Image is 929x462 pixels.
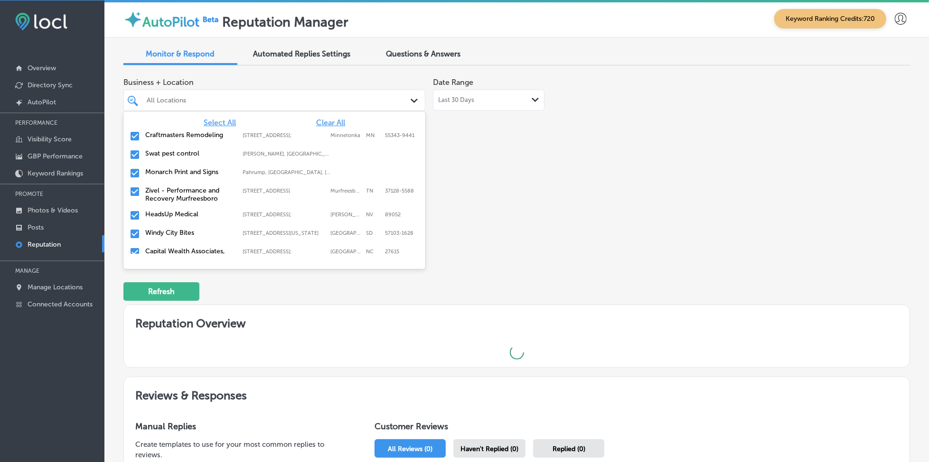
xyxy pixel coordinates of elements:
label: NC [366,249,381,255]
p: Reputation [28,240,61,249]
div: All Locations [147,96,412,104]
span: Replied (0) [553,445,585,453]
label: 8319 Six Forks Rd ste 105; [243,249,326,255]
label: Pahrump, NV, USA | Whitney, NV, USA | Mesquite, NV, USA | Paradise, NV, USA | Henderson, NV, USA ... [243,169,330,176]
span: Business + Location [123,78,425,87]
p: AutoPilot [28,98,56,106]
span: Monitor & Respond [146,49,215,58]
label: 2610 W Horizon Ridge Pkwy #103; [243,212,326,218]
label: 12800 Whitewater Dr Suite 100; [243,132,326,139]
label: Date Range [433,78,473,87]
label: Gilliam, LA, USA | Hosston, LA, USA | Eastwood, LA, USA | Blanchard, LA, USA | Shreveport, LA, US... [243,151,330,157]
span: Automated Replies Settings [253,49,351,58]
p: Create templates to use for your most common replies to reviews. [135,439,344,460]
label: TN [366,188,381,194]
p: Keyword Rankings [28,169,83,177]
span: Keyword Ranking Credits: 720 [774,9,886,28]
label: NV [366,212,381,218]
label: 114 N Indiana Ave [243,230,326,236]
p: Photos & Videos [28,206,78,214]
label: Murfreesboro [331,188,362,194]
span: Questions & Answers [386,49,461,58]
label: Raleigh [331,249,362,255]
label: Craftmasters Remodeling [145,131,233,139]
p: Connected Accounts [28,300,93,308]
label: 27615 [385,249,400,255]
p: Overview [28,64,56,72]
label: 89052 [385,212,401,218]
label: Zivel - Performance and Recovery Murfreesboro [145,186,233,203]
label: AutoPilot [142,14,199,30]
p: Directory Sync [28,81,73,89]
h2: Reviews & Responses [124,377,910,410]
label: HeadsUp Medical [145,210,233,218]
span: All Reviews (0) [388,445,432,453]
label: Reputation Manager [222,14,348,30]
label: 55343-9441 [385,132,415,139]
label: Swat pest control [145,149,233,157]
label: Sioux Falls [331,230,362,236]
h1: Customer Reviews [375,421,898,435]
img: Beta [199,14,222,24]
p: Manage Locations [28,283,83,291]
span: Select All [204,118,236,127]
label: 57103-1628 [385,230,414,236]
label: Minnetonka [331,132,362,139]
span: Last 30 Days [438,96,474,104]
img: autopilot-icon [123,10,142,29]
h3: Manual Replies [135,421,344,432]
p: GBP Performance [28,152,83,160]
label: 37128-5588 [385,188,414,194]
label: Windy City Bites [145,229,233,237]
span: Clear All [316,118,345,127]
span: Haven't Replied (0) [460,445,518,453]
label: Capital Wealth Associates, LLC. [145,247,233,263]
label: MN [366,132,381,139]
button: Refresh [123,282,199,301]
p: Visibility Score [28,135,72,143]
img: fda3e92497d09a02dc62c9cd864e3231.png [15,13,67,30]
label: Monarch Print and Signs [145,168,233,176]
h2: Reputation Overview [124,305,910,338]
label: Henderson [331,212,362,218]
label: 1144 Fortress Blvd Suite E [243,188,326,194]
p: Posts [28,223,44,231]
label: SD [366,230,381,236]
